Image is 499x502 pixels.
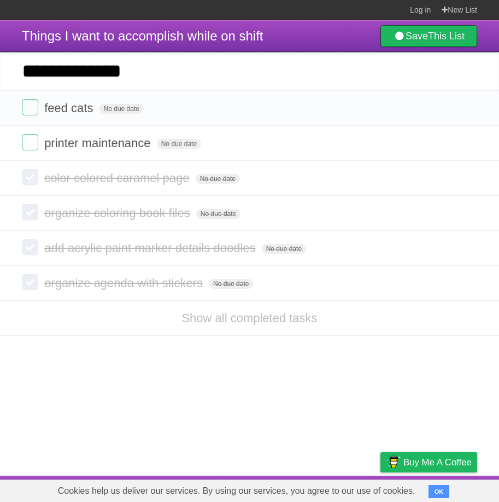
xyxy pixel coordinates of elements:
button: OK [428,485,450,498]
span: Buy me a coffee [403,453,472,472]
label: Done [22,134,38,150]
span: No due date [157,139,201,149]
a: Privacy [366,478,395,499]
a: Buy me a coffee [380,452,477,472]
a: About [235,478,258,499]
span: organize agenda with stickers [44,276,206,290]
label: Done [22,239,38,255]
a: Developers [271,478,315,499]
label: Done [22,274,38,290]
span: add acrylic paint marker details doodles [44,241,258,255]
span: feed cats [44,101,96,115]
label: Done [22,99,38,115]
span: No due date [196,209,240,219]
span: Things I want to accomplish while on shift [22,28,263,43]
a: Suggest a feature [408,478,477,499]
label: Done [22,204,38,220]
a: SaveThis List [380,25,477,47]
a: Terms [329,478,353,499]
span: organize coloring book files [44,206,193,220]
b: This List [428,31,465,42]
span: No due date [209,279,253,289]
a: Show all completed tasks [181,311,317,325]
label: Done [22,169,38,185]
span: color colored caramel page [44,171,192,185]
span: Cookies help us deliver our services. By using our services, you agree to our use of cookies. [47,480,426,502]
span: No due date [196,174,240,184]
img: Buy me a coffee [386,453,401,471]
span: printer maintenance [44,136,153,150]
span: No due date [99,104,144,114]
span: No due date [262,244,306,254]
